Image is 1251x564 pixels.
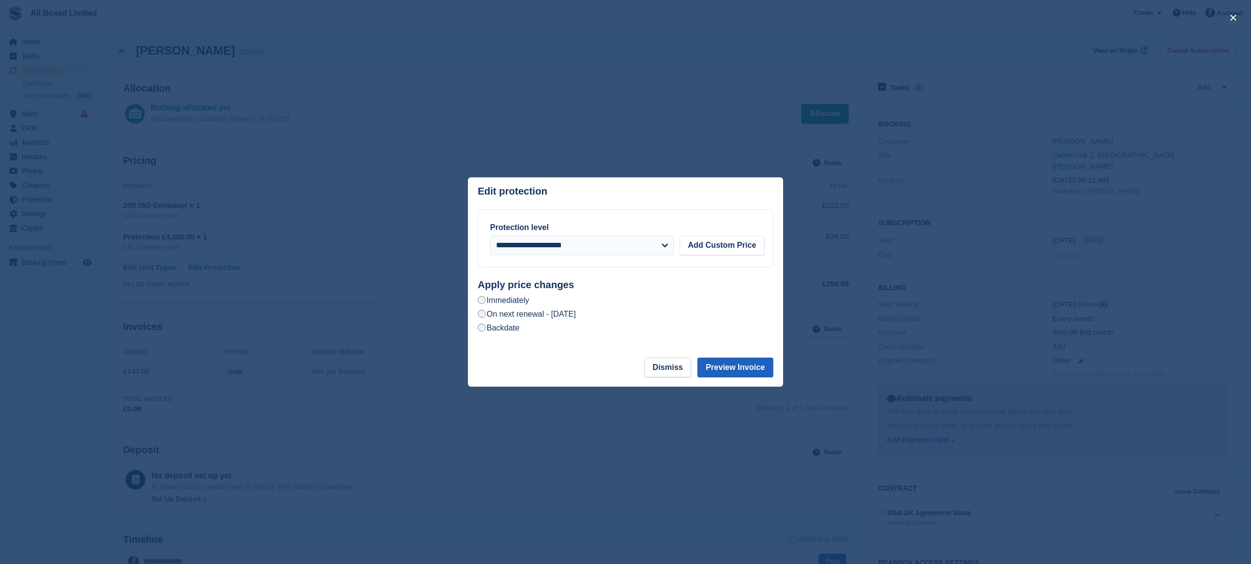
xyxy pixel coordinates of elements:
button: Dismiss [644,358,691,377]
label: Immediately [478,295,529,305]
input: Immediately [478,296,486,304]
label: Backdate [478,323,520,333]
label: Protection level [490,223,549,232]
button: Preview Invoice [697,358,773,377]
button: close [1225,10,1241,26]
input: On next renewal - [DATE] [478,310,486,318]
button: Add Custom Price [680,235,765,255]
input: Backdate [478,324,486,332]
p: Edit protection [478,186,547,197]
strong: Apply price changes [478,279,574,290]
label: On next renewal - [DATE] [478,309,576,319]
